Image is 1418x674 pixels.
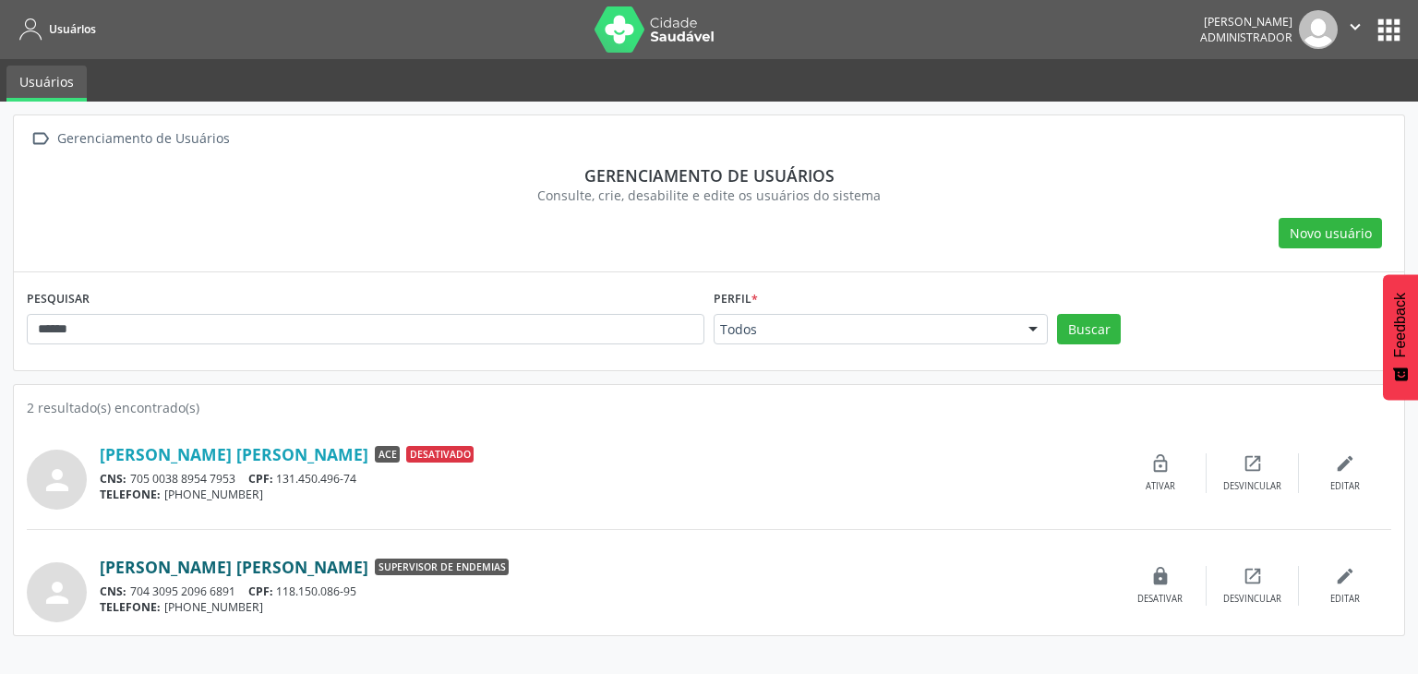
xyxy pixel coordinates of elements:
button:  [1338,10,1373,49]
div: Gerenciamento de usuários [40,165,1378,186]
div: Desvincular [1223,593,1281,606]
i: open_in_new [1243,566,1263,586]
span: TELEFONE: [100,599,161,615]
div: Consulte, crie, desabilite e edite os usuários do sistema [40,186,1378,205]
i: edit [1335,566,1355,586]
div: [PERSON_NAME] [1200,14,1292,30]
button: Novo usuário [1279,218,1382,249]
i: edit [1335,453,1355,474]
i: lock [1150,566,1171,586]
div: Editar [1330,593,1360,606]
a: [PERSON_NAME] [PERSON_NAME] [100,557,368,577]
i: person [41,463,74,497]
div: 705 0038 8954 7953 131.450.496-74 [100,471,1114,487]
span: CPF: [248,471,273,487]
div: Editar [1330,480,1360,493]
span: ACE [375,446,400,463]
button: Feedback - Mostrar pesquisa [1383,274,1418,400]
div: Gerenciamento de Usuários [54,126,233,152]
div: [PHONE_NUMBER] [100,599,1114,615]
span: Feedback [1392,293,1409,357]
span: Supervisor de Endemias [375,559,509,575]
i: person [41,576,74,609]
a: [PERSON_NAME] [PERSON_NAME] [100,444,368,464]
label: Perfil [714,285,758,314]
i: lock_open [1150,453,1171,474]
span: Novo usuário [1290,223,1372,243]
button: apps [1373,14,1405,46]
a: Usuários [6,66,87,102]
a: Usuários [13,14,96,44]
span: Todos [720,320,1010,339]
div: Desvincular [1223,480,1281,493]
img: img [1299,10,1338,49]
button: Buscar [1057,314,1121,345]
span: CPF: [248,584,273,599]
span: Usuários [49,21,96,37]
span: TELEFONE: [100,487,161,502]
span: CNS: [100,584,126,599]
div: 704 3095 2096 6891 118.150.086-95 [100,584,1114,599]
span: Administrador [1200,30,1292,45]
a:  Gerenciamento de Usuários [27,126,233,152]
i:  [1345,17,1365,37]
label: PESQUISAR [27,285,90,314]
i: open_in_new [1243,453,1263,474]
span: Desativado [406,446,474,463]
div: 2 resultado(s) encontrado(s) [27,398,1391,417]
div: [PHONE_NUMBER] [100,487,1114,502]
span: CNS: [100,471,126,487]
i:  [27,126,54,152]
div: Ativar [1146,480,1175,493]
div: Desativar [1137,593,1183,606]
